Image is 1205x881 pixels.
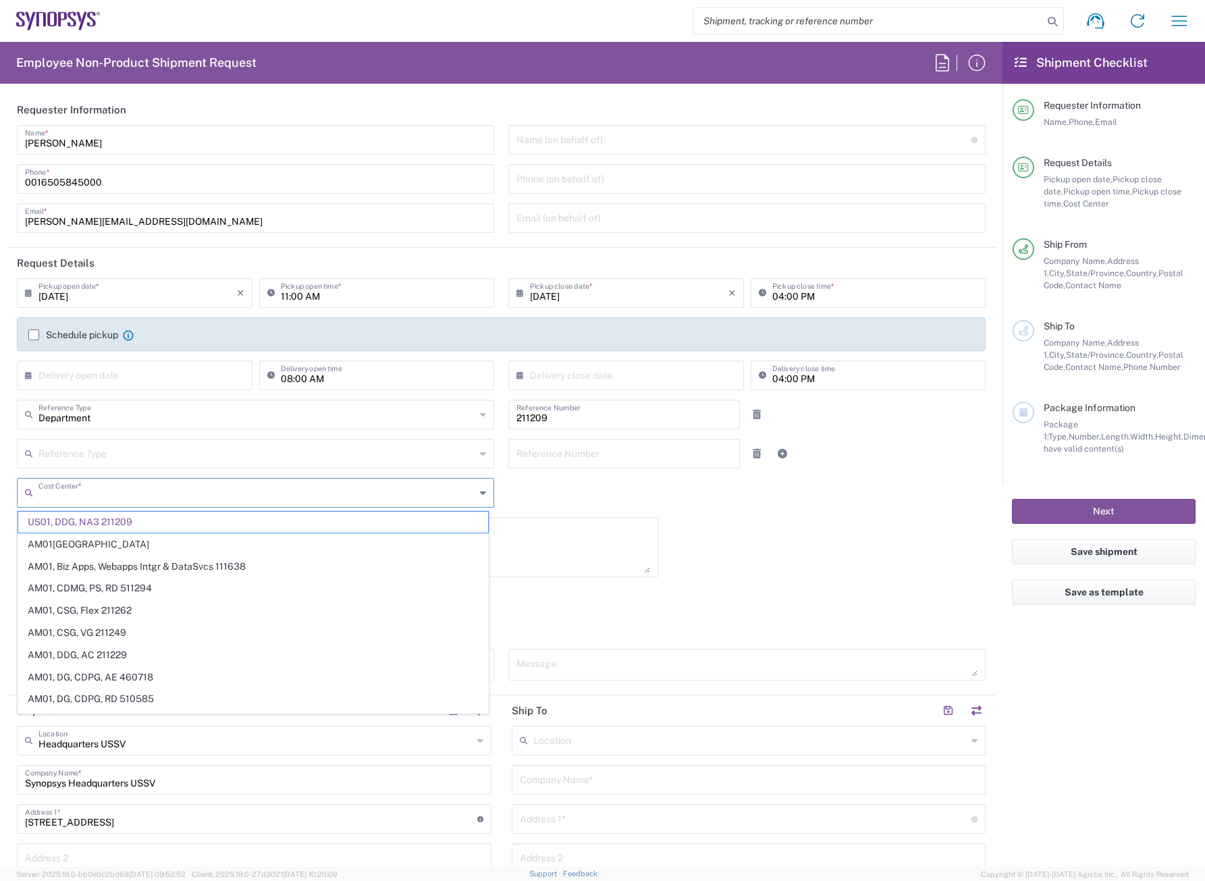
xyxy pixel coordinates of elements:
[1065,362,1123,372] span: Contact Name,
[747,444,766,463] a: Remove Reference
[18,711,488,732] span: AM01, DG, EM, R&D 510663
[1049,350,1066,360] span: City,
[16,55,257,71] h2: Employee Non-Product Shipment Request
[1044,239,1087,250] span: Ship From
[18,689,488,710] span: AM01, DG, CDPG, RD 510585
[1044,100,1141,111] span: Requester Information
[28,329,118,340] label: Schedule pickup
[1012,499,1196,524] button: Next
[1063,186,1132,196] span: Pickup open time,
[17,257,95,270] h2: Request Details
[18,622,488,643] span: AM01, CSG, VG 211249
[1044,321,1075,331] span: Ship To
[728,282,736,304] i: ×
[18,667,488,688] span: AM01, DG, CDPG, AE 460718
[18,534,488,555] span: AM01[GEOGRAPHIC_DATA]
[1063,198,1109,209] span: Cost Center
[1044,157,1112,168] span: Request Details
[747,405,766,424] a: Remove Reference
[192,870,338,878] span: Client: 2025.18.0-27d3021
[1066,268,1126,278] span: State/Province,
[18,578,488,599] span: AM01, CDMG, PS, RD 511294
[512,704,547,718] h2: Ship To
[1048,431,1069,442] span: Type,
[773,444,792,463] a: Add Reference
[693,8,1043,34] input: Shipment, tracking or reference number
[1069,431,1101,442] span: Number,
[1049,268,1066,278] span: City,
[1044,402,1135,413] span: Package Information
[237,282,244,304] i: ×
[981,868,1189,880] span: Copyright © [DATE]-[DATE] Agistix Inc., All Rights Reserved
[1155,431,1183,442] span: Height,
[1044,117,1069,127] span: Name,
[563,870,597,878] a: Feedback
[18,600,488,621] span: AM01, CSG, Flex 211262
[1044,338,1107,348] span: Company Name,
[1044,419,1078,442] span: Package 1:
[1095,117,1117,127] span: Email
[16,870,186,878] span: Server: 2025.18.0-bb0e0c2bd68
[18,645,488,666] span: AM01, DDG, AC 211229
[18,512,488,533] span: US01, DDG, NA3 211209
[18,556,488,577] span: AM01, Biz Apps, Webapps Intgr & DataSvcs 111638
[1012,539,1196,564] button: Save shipment
[1123,362,1181,372] span: Phone Number
[529,870,563,878] a: Support
[283,870,338,878] span: [DATE] 10:20:09
[1126,350,1158,360] span: Country,
[1066,350,1126,360] span: State/Province,
[1069,117,1095,127] span: Phone,
[1015,55,1148,71] h2: Shipment Checklist
[1101,431,1130,442] span: Length,
[1130,431,1155,442] span: Width,
[1126,268,1158,278] span: Country,
[17,103,126,117] h2: Requester Information
[129,870,186,878] span: [DATE] 09:52:52
[1044,174,1113,184] span: Pickup open date,
[1044,256,1107,266] span: Company Name,
[1012,580,1196,605] button: Save as template
[1065,280,1121,290] span: Contact Name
